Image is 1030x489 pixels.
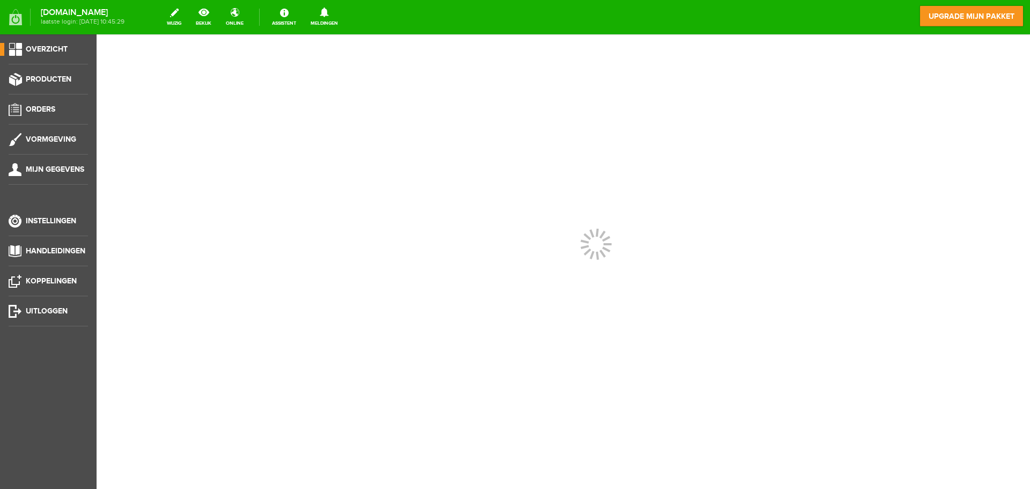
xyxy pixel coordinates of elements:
span: Uitloggen [26,306,68,316]
span: Instellingen [26,216,76,225]
span: Producten [26,75,71,84]
a: online [219,5,250,29]
span: Overzicht [26,45,68,54]
span: laatste login: [DATE] 10:45:29 [41,19,124,25]
span: Handleidingen [26,246,85,256]
a: upgrade mijn pakket [919,5,1024,27]
a: Assistent [266,5,303,29]
a: Meldingen [304,5,344,29]
span: Orders [26,105,55,114]
a: bekijk [189,5,218,29]
span: Koppelingen [26,276,77,286]
a: wijzig [160,5,188,29]
span: Vormgeving [26,135,76,144]
strong: [DOMAIN_NAME] [41,10,124,16]
span: Mijn gegevens [26,165,84,174]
